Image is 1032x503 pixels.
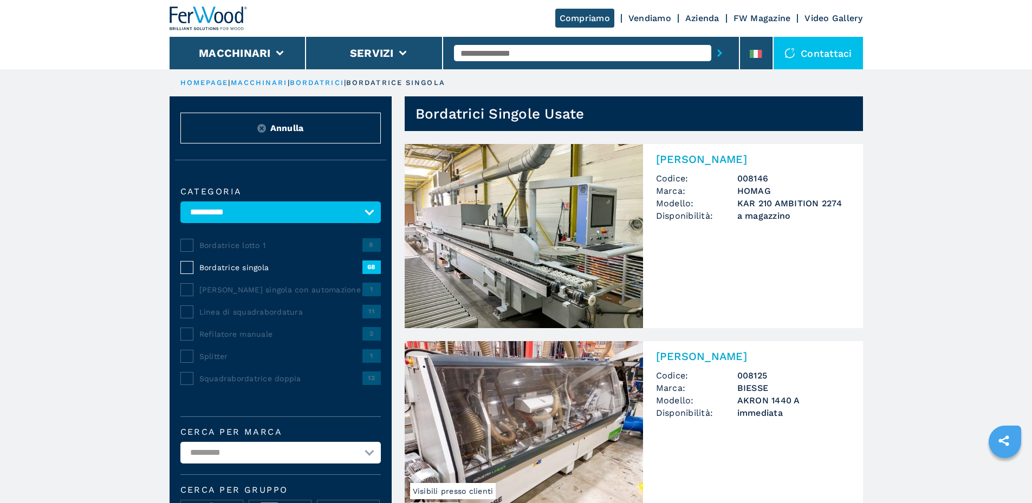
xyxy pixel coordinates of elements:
[350,47,394,60] button: Servizi
[180,187,381,196] label: Categoria
[199,240,362,251] span: Bordatrice lotto 1
[656,210,737,222] span: Disponibilità:
[257,124,266,133] img: Reset
[199,47,271,60] button: Macchinari
[804,13,862,23] a: Video Gallery
[405,144,863,328] a: Bordatrice Singola HOMAG KAR 210 AMBITION 2274[PERSON_NAME]Codice:008146Marca:HOMAGModello:KAR 21...
[228,79,230,87] span: |
[199,262,362,273] span: Bordatrice singola
[737,197,850,210] h3: KAR 210 AMBITION 2274
[737,185,850,197] h3: HOMAG
[410,483,496,499] span: Visibili presso clienti
[656,185,737,197] span: Marca:
[784,48,795,58] img: Contattaci
[685,13,719,23] a: Azienda
[656,153,850,166] h2: [PERSON_NAME]
[199,351,362,362] span: Splitter
[737,172,850,185] h3: 008146
[656,172,737,185] span: Codice:
[362,305,381,318] span: 11
[170,6,248,30] img: Ferwood
[362,260,381,273] span: 68
[362,371,381,384] span: 12
[199,329,362,339] span: Refilatore manuale
[199,306,362,317] span: Linea di squadrabordatura
[737,210,850,222] span: a magazzino
[405,144,643,328] img: Bordatrice Singola HOMAG KAR 210 AMBITION 2274
[362,238,381,251] span: 8
[774,37,863,69] div: Contattaci
[737,407,850,419] span: immediata
[199,284,362,295] span: [PERSON_NAME] singola con automazione
[656,369,737,382] span: Codice:
[416,105,585,122] h1: Bordatrici Singole Usate
[737,394,850,407] h3: AKRON 1440 A
[180,428,381,436] label: Cerca per marca
[346,78,445,88] p: bordatrice singola
[180,113,381,143] button: ResetAnnulla
[656,197,737,210] span: Modello:
[180,79,229,87] a: HOMEPAGE
[628,13,671,23] a: Vendiamo
[288,79,290,87] span: |
[180,486,381,494] span: Cerca per Gruppo
[656,394,737,407] span: Modello:
[231,79,288,87] a: macchinari
[734,13,791,23] a: FW Magazine
[555,9,614,28] a: Compriamo
[362,327,381,340] span: 2
[344,79,346,87] span: |
[656,407,737,419] span: Disponibilità:
[986,454,1024,495] iframe: Chat
[656,350,850,363] h2: [PERSON_NAME]
[656,382,737,394] span: Marca:
[270,122,304,134] span: Annulla
[199,373,362,384] span: Squadrabordatrice doppia
[362,349,381,362] span: 1
[990,427,1017,454] a: sharethis
[737,382,850,394] h3: BIESSE
[711,41,728,66] button: submit-button
[737,369,850,382] h3: 008125
[290,79,344,87] a: bordatrici
[362,283,381,296] span: 1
